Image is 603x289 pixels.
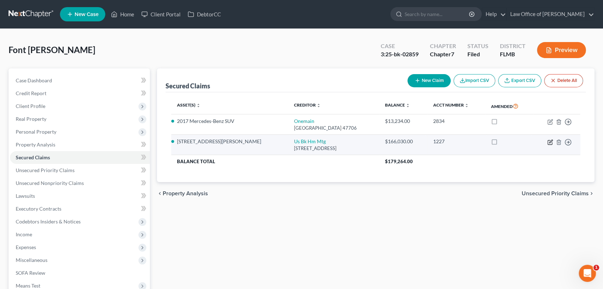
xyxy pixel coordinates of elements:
i: unfold_more [465,103,469,108]
div: 2834 [433,118,480,125]
div: Case [381,42,419,50]
span: Property Analysis [16,141,55,148]
span: Unsecured Priority Claims [16,167,75,173]
button: New Claim [407,74,451,87]
div: 1227 [433,138,480,145]
i: unfold_more [406,103,410,108]
div: Chapter [430,50,456,58]
span: Executory Contracts [16,206,61,212]
a: Home [107,8,138,21]
iframe: Intercom live chat [579,265,596,282]
span: Secured Claims [16,154,50,160]
span: New Case [75,12,98,17]
span: Credit Report [16,90,46,96]
div: Filed [467,50,488,58]
div: Secured Claims [166,82,210,90]
a: Balance unfold_more [385,102,410,108]
i: chevron_left [157,191,163,196]
span: Font [PERSON_NAME] [9,45,95,55]
a: Help [482,8,506,21]
span: Income [16,231,32,237]
div: Status [467,42,488,50]
i: chevron_right [589,191,594,196]
div: FLMB [500,50,526,58]
span: 7 [451,51,454,57]
div: 3:25-bk-02859 [381,50,419,58]
a: Export CSV [498,74,541,87]
a: Law Office of [PERSON_NAME] [507,8,594,21]
span: Property Analysis [163,191,208,196]
button: chevron_left Property Analysis [157,191,208,196]
div: [GEOGRAPHIC_DATA] 47706 [294,125,374,131]
span: Codebtors Insiders & Notices [16,218,81,225]
button: Preview [537,42,586,58]
a: Onemain [294,118,314,124]
span: $179,264.00 [385,159,413,164]
a: DebtorCC [184,8,224,21]
a: Unsecured Priority Claims [10,164,150,177]
span: Personal Property [16,129,56,135]
span: Expenses [16,244,36,250]
span: Means Test [16,283,40,289]
span: Real Property [16,116,46,122]
a: Property Analysis [10,138,150,151]
a: Creditor unfold_more [294,102,321,108]
li: [STREET_ADDRESS][PERSON_NAME] [177,138,283,145]
a: Client Portal [138,8,184,21]
span: Miscellaneous [16,257,47,263]
button: Delete All [544,74,583,87]
a: Us Bk Hm Mtg [294,138,326,144]
button: Import CSV [453,74,495,87]
a: Unsecured Nonpriority Claims [10,177,150,190]
a: Lawsuits [10,190,150,202]
th: Balance Total [171,155,380,168]
span: Lawsuits [16,193,35,199]
i: unfold_more [196,103,201,108]
div: [STREET_ADDRESS] [294,145,374,152]
a: Asset(s) unfold_more [177,102,201,108]
span: Unsecured Priority Claims [522,191,589,196]
span: SOFA Review [16,270,45,276]
div: District [500,42,526,50]
a: Secured Claims [10,151,150,164]
div: $13,234.00 [385,118,422,125]
span: Unsecured Nonpriority Claims [16,180,84,186]
span: 1 [593,265,599,270]
span: Case Dashboard [16,77,52,83]
div: Chapter [430,42,456,50]
a: Acct Number unfold_more [433,102,469,108]
span: Client Profile [16,103,45,109]
a: SOFA Review [10,267,150,279]
div: $166,030.00 [385,138,422,145]
input: Search by name... [405,7,470,21]
th: Amended [485,98,533,114]
a: Executory Contracts [10,202,150,215]
a: Case Dashboard [10,74,150,87]
i: unfold_more [316,103,321,108]
button: Unsecured Priority Claims chevron_right [522,191,594,196]
a: Credit Report [10,87,150,100]
li: 2017 Mercedes-Benz SUV [177,118,283,125]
